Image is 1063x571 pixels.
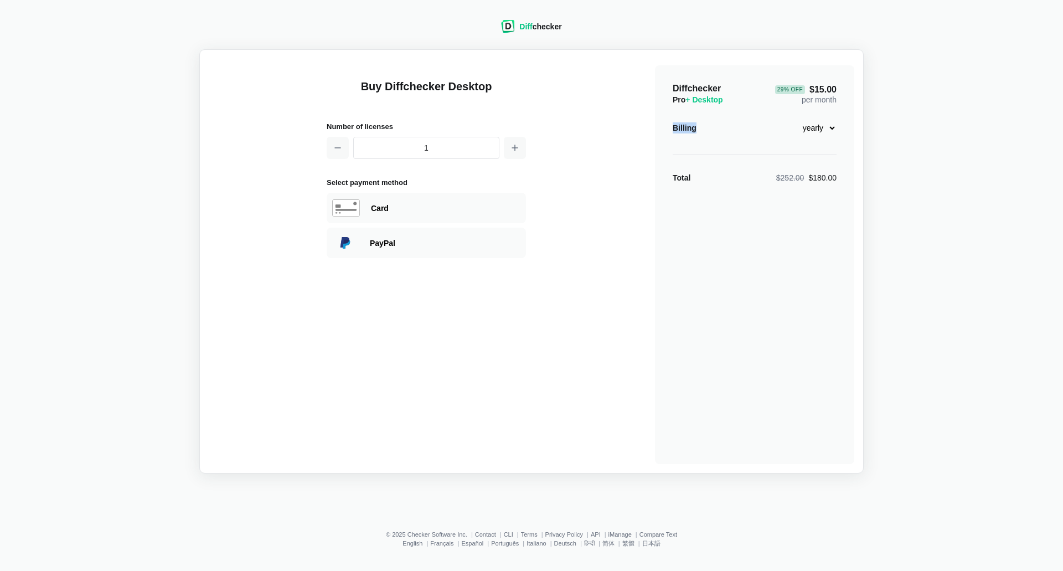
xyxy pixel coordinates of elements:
[430,540,453,547] a: Français
[521,531,538,538] a: Terms
[327,177,526,188] h2: Select payment method
[673,95,723,104] span: Pro
[608,531,632,538] a: iManage
[642,540,660,547] a: 日本語
[371,203,520,214] div: Paying with Card
[776,173,804,182] span: $252.00
[545,531,583,538] a: Privacy Policy
[673,122,696,133] div: Billing
[673,173,690,182] strong: Total
[327,228,526,258] div: Paying with PayPal
[370,238,520,249] div: Paying with PayPal
[775,85,837,94] span: $15.00
[501,20,515,33] img: Diffchecker logo
[504,531,513,538] a: CLI
[519,21,561,32] div: checker
[527,540,546,547] a: Italiano
[327,79,526,107] h1: Buy Diffchecker Desktop
[685,95,723,104] span: + Desktop
[327,121,526,132] h2: Number of licenses
[591,531,601,538] a: API
[501,26,561,35] a: Diffchecker logoDiffchecker
[386,531,475,538] li: © 2025 Checker Software Inc.
[353,137,499,159] input: 1
[491,540,519,547] a: Português
[775,85,805,94] div: 29 % Off
[519,22,532,31] span: Diff
[554,540,576,547] a: Deutsch
[461,540,483,547] a: Español
[327,193,526,223] div: Paying with Card
[584,540,595,547] a: हिन्दी
[639,531,677,538] a: Compare Text
[602,540,615,547] a: 简体
[673,84,721,93] span: Diffchecker
[403,540,422,547] a: English
[475,531,496,538] a: Contact
[775,83,837,105] div: per month
[622,540,634,547] a: 繁體
[776,172,837,183] div: $180.00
